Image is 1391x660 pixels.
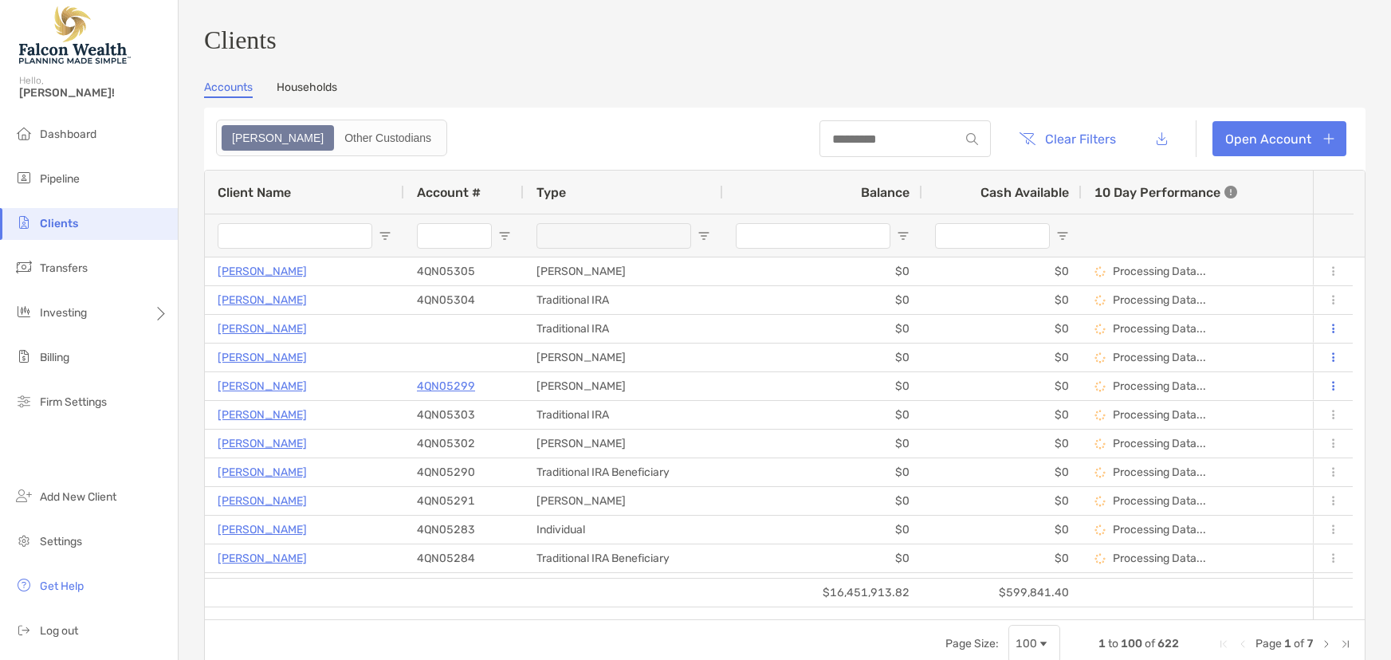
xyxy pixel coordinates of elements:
[417,185,481,200] span: Account #
[723,372,922,400] div: $0
[417,577,475,597] p: 4QN05285
[218,319,307,339] p: [PERSON_NAME]
[1098,637,1106,650] span: 1
[40,217,78,230] span: Clients
[498,230,511,242] button: Open Filter Menu
[1212,121,1346,156] a: Open Account
[40,261,88,275] span: Transfers
[723,344,922,371] div: $0
[922,573,1082,601] div: $0
[1056,230,1069,242] button: Open Filter Menu
[861,185,910,200] span: Balance
[1217,638,1230,650] div: First Page
[14,168,33,187] img: pipeline icon
[19,6,131,64] img: Falcon Wealth Planning Logo
[14,347,33,366] img: billing icon
[1094,266,1106,277] img: Processing Data icon
[897,230,910,242] button: Open Filter Menu
[922,544,1082,572] div: $0
[218,405,307,425] p: [PERSON_NAME]
[417,548,475,568] p: 4QN05284
[1108,637,1118,650] span: to
[14,302,33,321] img: investing icon
[697,230,710,242] button: Open Filter Menu
[945,637,999,650] div: Page Size:
[1094,438,1106,450] img: Processing Data icon
[723,401,922,429] div: $0
[1145,637,1155,650] span: of
[922,401,1082,429] div: $0
[1121,637,1142,650] span: 100
[417,405,475,425] p: 4QN05303
[922,257,1082,285] div: $0
[223,127,332,149] div: Zoe
[1094,410,1106,421] img: Processing Data icon
[40,490,116,504] span: Add New Client
[524,544,723,572] div: Traditional IRA Beneficiary
[14,213,33,232] img: clients icon
[980,185,1069,200] span: Cash Available
[524,372,723,400] div: [PERSON_NAME]
[935,223,1050,249] input: Cash Available Filter Input
[1094,324,1106,335] img: Processing Data icon
[218,520,307,540] a: [PERSON_NAME]
[40,172,80,186] span: Pipeline
[1113,523,1206,536] p: Processing Data...
[218,223,372,249] input: Client Name Filter Input
[40,535,82,548] span: Settings
[40,579,84,593] span: Get Help
[218,462,307,482] a: [PERSON_NAME]
[723,315,922,343] div: $0
[218,491,307,511] a: [PERSON_NAME]
[336,127,440,149] div: Other Custodians
[524,286,723,314] div: Traditional IRA
[524,430,723,458] div: [PERSON_NAME]
[40,128,96,141] span: Dashboard
[723,458,922,486] div: $0
[417,376,475,396] a: 4QN05299
[723,573,922,601] div: $0
[218,261,307,281] p: [PERSON_NAME]
[1236,638,1249,650] div: Previous Page
[524,458,723,486] div: Traditional IRA Beneficiary
[1007,121,1128,156] button: Clear Filters
[1113,552,1206,565] p: Processing Data...
[922,458,1082,486] div: $0
[1113,494,1206,508] p: Processing Data...
[204,81,253,98] a: Accounts
[922,579,1082,607] div: $599,841.40
[417,491,475,511] p: 4QN05291
[524,487,723,515] div: [PERSON_NAME]
[966,133,978,145] img: input icon
[40,395,107,409] span: Firm Settings
[204,26,1365,55] h3: Clients
[922,372,1082,400] div: $0
[723,257,922,285] div: $0
[14,531,33,550] img: settings icon
[524,257,723,285] div: [PERSON_NAME]
[218,185,291,200] span: Client Name
[723,516,922,544] div: $0
[218,348,307,367] a: [PERSON_NAME]
[417,290,475,310] p: 4QN05304
[218,577,307,597] a: [PERSON_NAME]
[379,230,391,242] button: Open Filter Menu
[216,120,447,156] div: segmented control
[1113,322,1206,336] p: Processing Data...
[922,430,1082,458] div: $0
[723,544,922,572] div: $0
[723,487,922,515] div: $0
[1094,295,1106,306] img: Processing Data icon
[14,391,33,411] img: firm-settings icon
[1307,637,1314,650] span: 7
[1094,524,1106,536] img: Processing Data icon
[1094,467,1106,478] img: Processing Data icon
[218,434,307,454] p: [PERSON_NAME]
[723,579,922,607] div: $16,451,913.82
[1157,637,1179,650] span: 622
[1094,171,1237,214] div: 10 Day Performance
